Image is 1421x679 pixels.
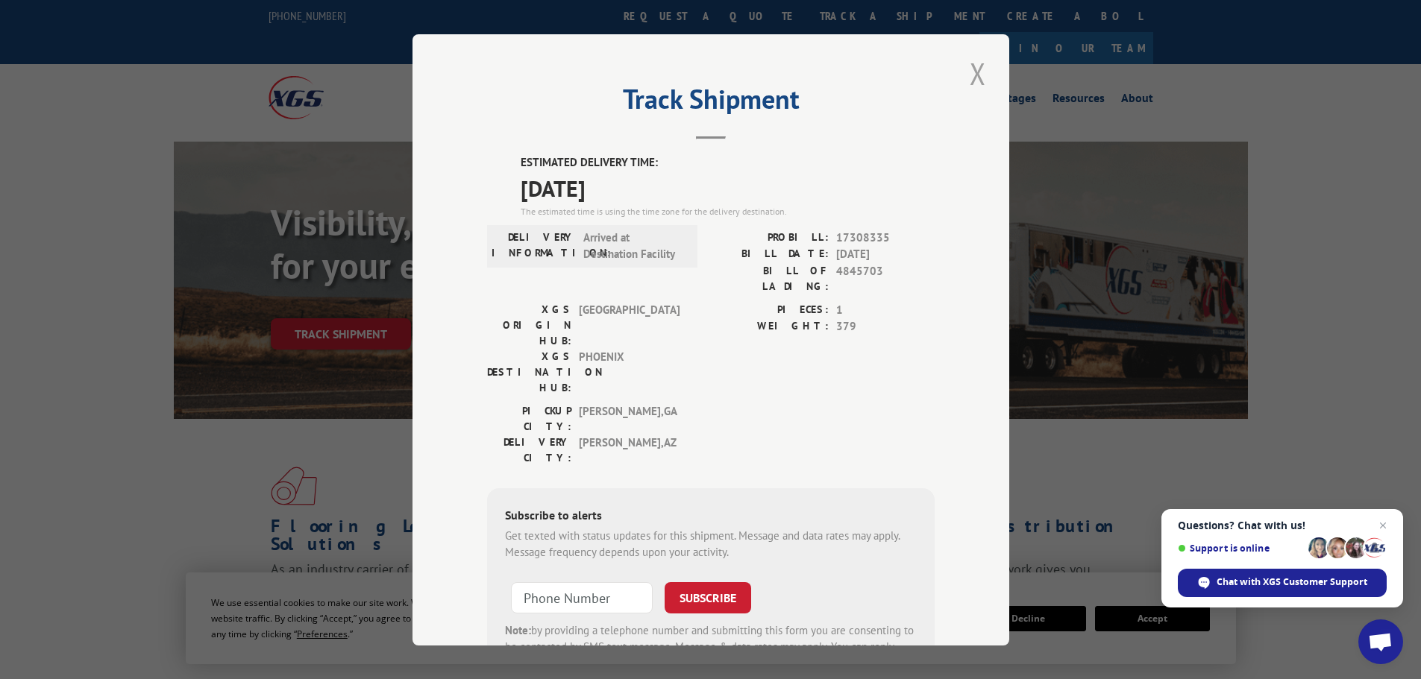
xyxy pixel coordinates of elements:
label: PIECES: [711,301,829,318]
input: Phone Number [511,581,653,613]
label: BILL DATE: [711,246,829,263]
span: Chat with XGS Customer Support [1178,569,1387,597]
button: Close modal [965,53,991,94]
label: PICKUP CITY: [487,402,571,434]
span: Support is online [1178,543,1303,554]
div: Get texted with status updates for this shipment. Message and data rates may apply. Message frequ... [505,527,917,560]
span: Questions? Chat with us! [1178,519,1387,531]
label: DELIVERY CITY: [487,434,571,465]
div: Subscribe to alerts [505,505,917,527]
button: SUBSCRIBE [665,581,751,613]
span: Chat with XGS Customer Support [1217,575,1367,589]
span: Arrived at Destination Facility [583,229,684,262]
span: [PERSON_NAME] , AZ [579,434,680,465]
label: ESTIMATED DELIVERY TIME: [521,154,935,171]
label: WEIGHT: [711,318,829,335]
h2: Track Shipment [487,89,935,117]
span: [GEOGRAPHIC_DATA] [579,301,680,348]
span: PHOENIX [579,348,680,395]
span: [PERSON_NAME] , GA [579,402,680,434]
label: BILL OF LADING: [711,262,829,294]
label: PROBILL: [711,229,829,246]
span: 17308335 [836,229,935,246]
div: The estimated time is using the time zone for the delivery destination. [521,204,935,218]
span: 379 [836,318,935,335]
a: Open chat [1358,619,1403,664]
div: by providing a telephone number and submitting this form you are consenting to be contacted by SM... [505,622,917,672]
label: XGS ORIGIN HUB: [487,301,571,348]
span: 4845703 [836,262,935,294]
span: [DATE] [836,246,935,263]
label: XGS DESTINATION HUB: [487,348,571,395]
span: 1 [836,301,935,318]
strong: Note: [505,622,531,637]
span: [DATE] [521,171,935,204]
label: DELIVERY INFORMATION: [492,229,576,262]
